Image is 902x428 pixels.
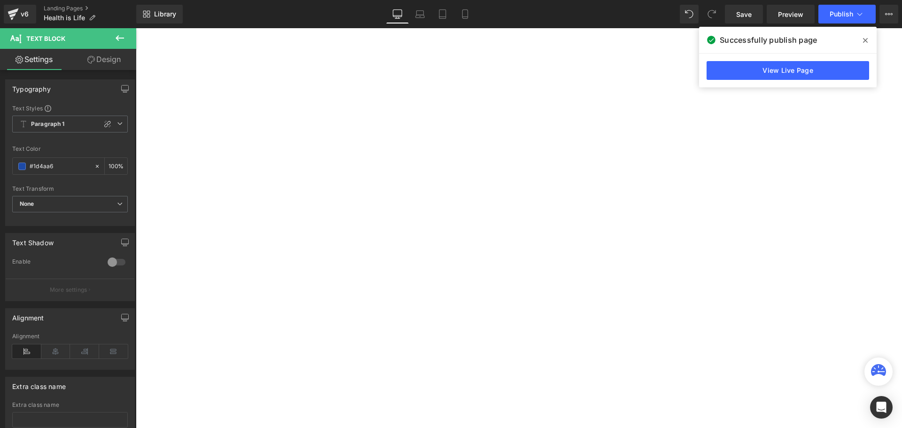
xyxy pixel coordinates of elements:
[44,5,136,12] a: Landing Pages
[720,34,817,46] span: Successfully publish page
[12,146,128,152] div: Text Color
[431,5,454,23] a: Tablet
[12,258,98,268] div: Enable
[20,200,34,207] b: None
[30,161,90,171] input: Color
[50,286,87,294] p: More settings
[12,402,128,408] div: Extra class name
[386,5,409,23] a: Desktop
[12,104,128,112] div: Text Styles
[879,5,898,23] button: More
[12,80,51,93] div: Typography
[12,309,44,322] div: Alignment
[778,9,803,19] span: Preview
[4,5,36,23] a: v6
[707,61,869,80] a: View Live Page
[12,333,128,340] div: Alignment
[19,8,31,20] div: v6
[830,10,853,18] span: Publish
[736,9,752,19] span: Save
[70,49,138,70] a: Design
[31,120,65,128] b: Paragraph 1
[12,377,66,390] div: Extra class name
[409,5,431,23] a: Laptop
[818,5,876,23] button: Publish
[26,35,65,42] span: Text Block
[6,279,134,301] button: More settings
[12,233,54,247] div: Text Shadow
[154,10,176,18] span: Library
[105,158,127,174] div: %
[454,5,476,23] a: Mobile
[136,5,183,23] a: New Library
[702,5,721,23] button: Redo
[767,5,815,23] a: Preview
[44,14,85,22] span: Health is Life
[12,186,128,192] div: Text Transform
[870,396,893,419] div: Open Intercom Messenger
[680,5,699,23] button: Undo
